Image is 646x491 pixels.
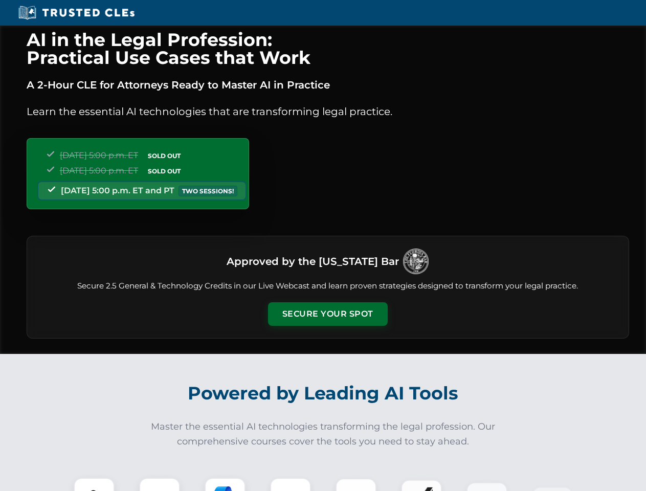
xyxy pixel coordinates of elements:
p: Learn the essential AI technologies that are transforming legal practice. [27,103,629,120]
p: Master the essential AI technologies transforming the legal profession. Our comprehensive courses... [144,419,502,449]
button: Secure Your Spot [268,302,388,326]
span: [DATE] 5:00 p.m. ET [60,166,138,175]
span: SOLD OUT [144,150,184,161]
span: [DATE] 5:00 p.m. ET [60,150,138,160]
p: Secure 2.5 General & Technology Credits in our Live Webcast and learn proven strategies designed ... [39,280,616,292]
h3: Approved by the [US_STATE] Bar [227,252,399,271]
h1: AI in the Legal Profession: Practical Use Cases that Work [27,31,629,66]
span: SOLD OUT [144,166,184,176]
img: Trusted CLEs [15,5,138,20]
p: A 2-Hour CLE for Attorneys Ready to Master AI in Practice [27,77,629,93]
h2: Powered by Leading AI Tools [40,375,607,411]
img: Logo [403,249,429,274]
